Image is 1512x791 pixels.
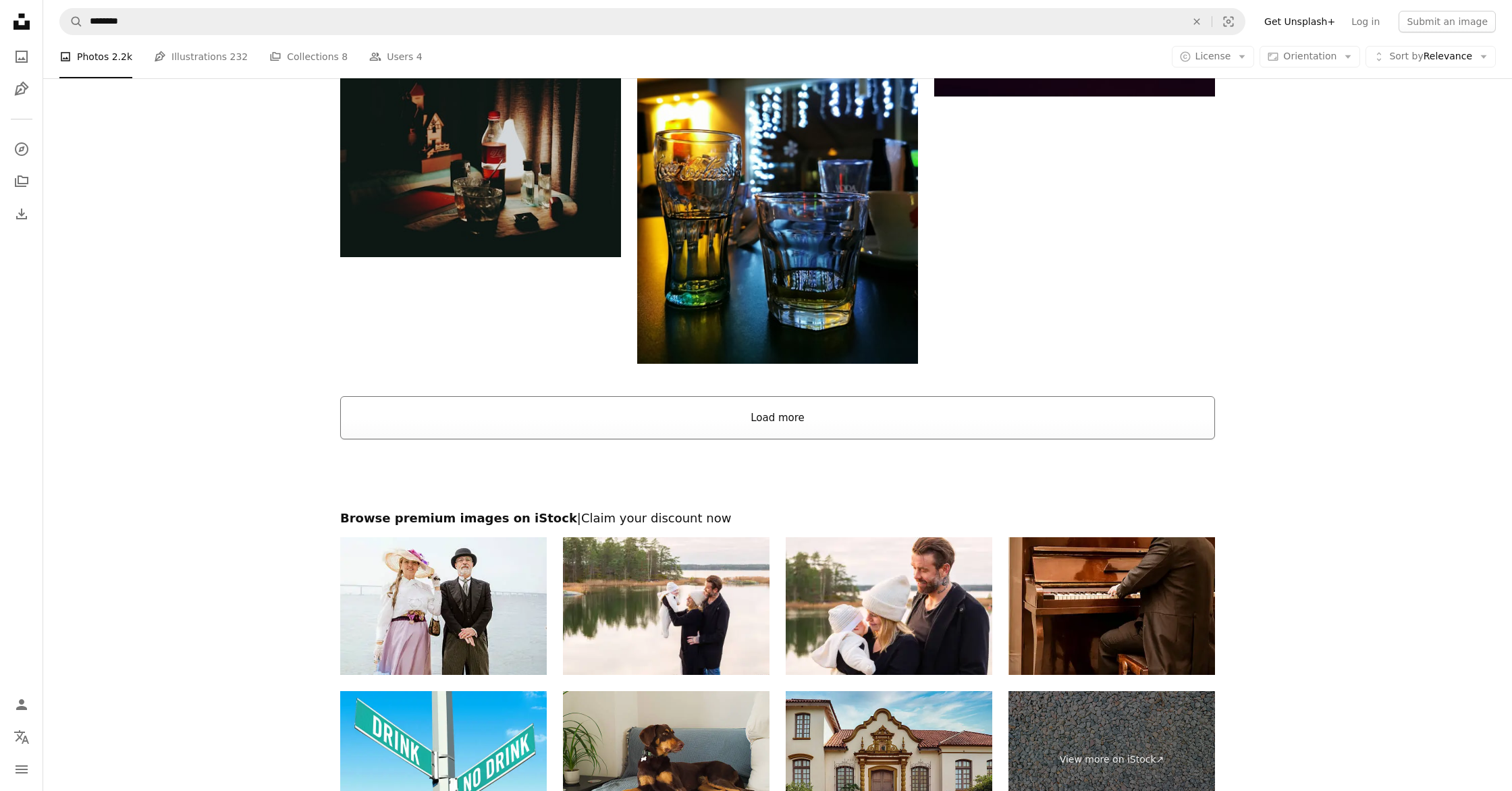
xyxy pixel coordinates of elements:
[1260,46,1360,67] button: Orientation
[8,724,35,751] button: Language
[8,756,35,783] button: Menu
[1343,11,1388,32] a: Log in
[1389,51,1423,61] span: Sort by
[340,70,621,257] img: a table topped with bottles of alcohol and a glass
[8,168,35,195] a: Collections
[154,35,248,78] a: Illustrations 232
[1195,51,1231,61] span: License
[369,35,423,78] a: Users 4
[1389,50,1472,63] span: Relevance
[8,691,35,718] a: Log in / Sign up
[786,537,992,675] img: Happy family with caucasian mother, father, and baby in nature
[340,157,621,169] a: a table topped with bottles of alcohol and a glass
[8,43,35,70] a: Photos
[1182,9,1212,34] button: Clear
[637,170,918,182] a: clear drinking glass with yellow liquid inside
[340,537,547,675] img: The image shows a couple in period costumes reminiscent of the Belle Époque, standing in front of...
[230,49,248,64] span: 232
[8,8,35,38] a: Home — Unsplash
[59,8,1245,35] form: Find visuals sitewide
[1283,51,1336,61] span: Orientation
[8,76,35,103] a: Illustrations
[1212,9,1245,34] button: Visual search
[1366,46,1496,67] button: Sort byRelevance
[8,136,35,163] a: Explore
[60,9,83,34] button: Search Unsplash
[8,200,35,227] a: Download History
[577,511,732,525] span: | Claim your discount now
[269,35,348,78] a: Collections 8
[563,537,769,675] img: Happy family with caucasian mother, father, and baby in nature
[1172,46,1255,67] button: License
[342,49,348,64] span: 8
[416,49,423,64] span: 4
[1008,537,1215,675] img: The image shows a man sitting at a piano, dressed in Belle Époque attire. The dim lighting and cl...
[1399,11,1496,32] button: Submit an image
[340,396,1215,439] button: Load more
[340,510,1215,526] h2: Browse premium images on iStock
[1256,11,1343,32] a: Get Unsplash+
